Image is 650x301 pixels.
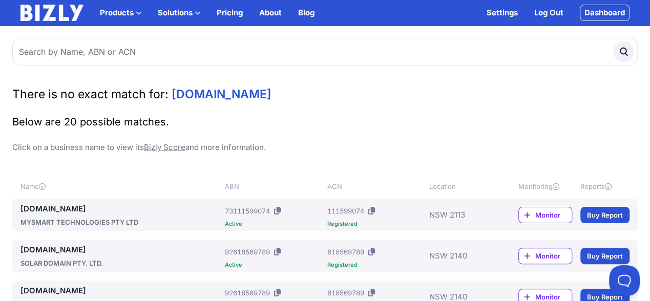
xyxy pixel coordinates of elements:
[217,7,243,19] a: Pricing
[100,7,141,19] button: Products
[225,221,323,227] div: Active
[298,7,314,19] a: Blog
[327,206,364,216] div: 111599074
[20,258,221,268] div: SOLAR DOMAIN PTY. LTD.
[12,116,169,128] span: Below are 20 possible matches.
[429,244,502,268] div: NSW 2140
[225,181,323,191] div: ABN
[535,210,572,220] span: Monitor
[429,203,502,227] div: NSW 2113
[172,87,271,101] span: [DOMAIN_NAME]
[327,181,426,191] div: ACN
[144,142,185,152] a: Bizly Score
[327,288,364,298] div: 618569789
[580,248,630,264] a: Buy Report
[12,38,638,66] input: Search by Name, ABN or ACN
[327,221,426,227] div: Registered
[20,181,221,191] div: Name
[12,87,169,101] span: There is no exact match for:
[535,251,572,261] span: Monitor
[518,248,572,264] a: Monitor
[20,217,221,227] div: MYSMART TECHNOLOGIES PTY LTD
[429,181,502,191] div: Location
[259,7,282,19] a: About
[580,5,630,21] a: Dashboard
[12,141,638,154] p: Click on a business name to view its and more information.
[225,262,323,268] div: Active
[518,207,572,223] a: Monitor
[225,206,270,216] div: 73111599074
[158,7,200,19] button: Solutions
[20,244,221,256] a: [DOMAIN_NAME]
[225,288,270,298] div: 92618569789
[487,7,518,19] a: Settings
[609,265,640,296] iframe: Toggle Customer Support
[534,7,563,19] a: Log Out
[580,207,630,223] a: Buy Report
[580,181,630,191] div: Reports
[20,203,221,215] a: [DOMAIN_NAME]
[327,262,426,268] div: Registered
[327,247,364,257] div: 618569789
[20,285,221,297] a: [DOMAIN_NAME]
[225,247,270,257] div: 92618569789
[518,181,572,191] div: Monitoring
